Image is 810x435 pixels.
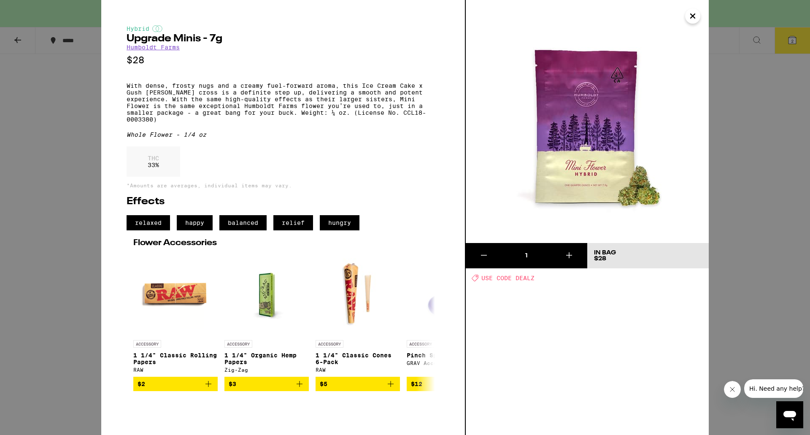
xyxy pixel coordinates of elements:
[224,352,309,365] p: 1 1/4" Organic Hemp Papers
[133,352,218,365] p: 1 1/4" Classic Rolling Papers
[127,131,440,138] div: Whole Flower - 1/4 oz
[133,377,218,391] button: Add to bag
[224,251,309,377] a: Open page for 1 1/4" Organic Hemp Papers from Zig-Zag
[127,146,180,177] div: 33 %
[744,379,803,398] iframe: Message from company
[273,215,313,230] span: relief
[407,352,491,359] p: Pinch Spoon - Blue
[133,340,161,348] p: ACCESSORY
[127,215,170,230] span: relaxed
[5,6,61,13] span: Hi. Need any help?
[316,352,400,365] p: 1 1/4" Classic Cones 6-Pack
[594,250,616,256] div: In Bag
[316,340,343,348] p: ACCESSORY
[133,367,218,373] div: RAW
[127,82,440,123] p: With dense, frosty nugs and a creamy fuel-forward aroma, this Ice Cream Cake x Gush [PERSON_NAME]...
[407,340,435,348] p: ACCESSORY
[316,377,400,391] button: Add to bag
[127,197,440,207] h2: Effects
[133,251,218,377] a: Open page for 1 1/4" Classic Rolling Papers from RAW
[481,275,535,281] span: USE CODE DEALZ
[685,8,700,24] button: Close
[407,251,491,336] img: GRAV Accessories - Pinch Spoon - Blue
[127,25,440,32] div: Hybrid
[133,239,433,247] h2: Flower Accessories
[407,377,491,391] button: Add to bag
[219,215,267,230] span: balanced
[776,401,803,428] iframe: Button to launch messaging window
[127,55,440,65] p: $28
[127,44,180,51] a: Humboldt Farms
[133,251,218,336] img: RAW - 1 1/4" Classic Rolling Papers
[411,381,422,387] span: $12
[316,251,400,377] a: Open page for 1 1/4" Classic Cones 6-Pack from RAW
[594,256,606,262] span: $28
[138,381,145,387] span: $2
[587,243,709,268] button: In Bag$28
[316,367,400,373] div: RAW
[320,381,327,387] span: $5
[724,381,741,398] iframe: Close message
[407,360,491,366] div: GRAV Accessories
[229,381,236,387] span: $3
[152,25,162,32] img: hybridColor.svg
[127,183,440,188] p: *Amounts are averages, individual items may vary.
[316,251,400,336] img: RAW - 1 1/4" Classic Cones 6-Pack
[177,215,213,230] span: happy
[224,340,252,348] p: ACCESSORY
[224,367,309,373] div: Zig-Zag
[320,215,359,230] span: hungry
[148,155,159,162] p: THC
[502,251,551,260] div: 1
[407,251,491,377] a: Open page for Pinch Spoon - Blue from GRAV Accessories
[127,34,440,44] h2: Upgrade Minis - 7g
[224,251,309,336] img: Zig-Zag - 1 1/4" Organic Hemp Papers
[224,377,309,391] button: Add to bag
